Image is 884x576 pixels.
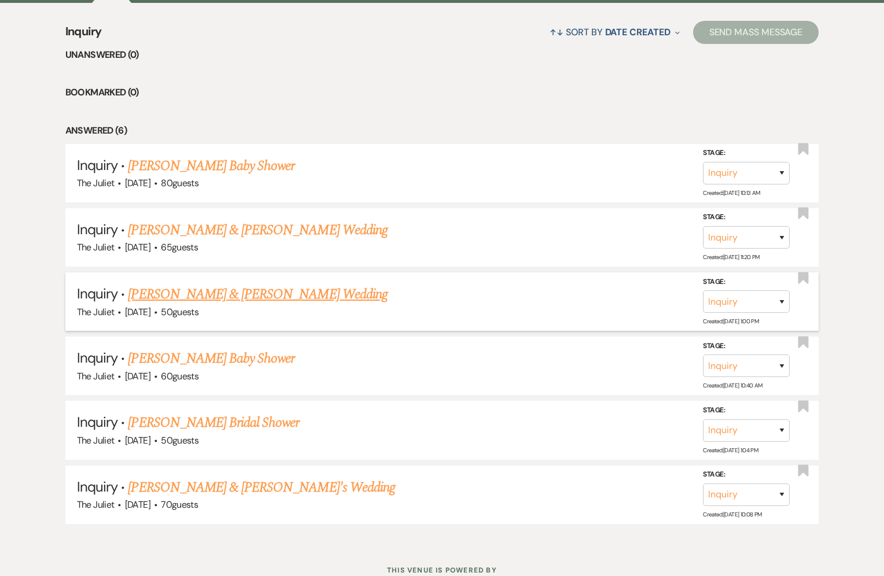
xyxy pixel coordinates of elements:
[77,499,115,511] span: The Juliet
[161,306,198,318] span: 50 guests
[77,478,117,496] span: Inquiry
[125,241,150,253] span: [DATE]
[128,412,299,433] a: [PERSON_NAME] Bridal Shower
[77,413,117,431] span: Inquiry
[605,26,671,38] span: Date Created
[703,382,762,389] span: Created: [DATE] 10:40 AM
[125,370,150,382] span: [DATE]
[125,499,150,511] span: [DATE]
[128,284,387,305] a: [PERSON_NAME] & [PERSON_NAME] Wedding
[77,370,115,382] span: The Juliet
[125,306,150,318] span: [DATE]
[703,340,790,353] label: Stage:
[693,21,819,44] button: Send Mass Message
[77,434,115,446] span: The Juliet
[77,156,117,174] span: Inquiry
[77,285,117,302] span: Inquiry
[703,468,790,481] label: Stage:
[703,446,758,454] span: Created: [DATE] 1:04 PM
[65,123,819,138] li: Answered (6)
[77,177,115,189] span: The Juliet
[703,189,760,197] span: Created: [DATE] 10:13 AM
[128,477,395,498] a: [PERSON_NAME] & [PERSON_NAME]'s Wedding
[65,23,102,47] span: Inquiry
[65,47,819,62] li: Unanswered (0)
[77,349,117,367] span: Inquiry
[161,499,198,511] span: 70 guests
[703,253,759,261] span: Created: [DATE] 11:20 PM
[128,156,294,176] a: [PERSON_NAME] Baby Shower
[703,511,761,518] span: Created: [DATE] 10:08 PM
[703,276,790,289] label: Stage:
[703,211,790,224] label: Stage:
[161,370,198,382] span: 60 guests
[125,434,150,446] span: [DATE]
[77,220,117,238] span: Inquiry
[161,434,198,446] span: 50 guests
[545,17,684,47] button: Sort By Date Created
[703,317,758,325] span: Created: [DATE] 1:00 PM
[161,241,198,253] span: 65 guests
[65,85,819,100] li: Bookmarked (0)
[703,147,790,160] label: Stage:
[128,348,294,369] a: [PERSON_NAME] Baby Shower
[703,404,790,417] label: Stage:
[128,220,387,241] a: [PERSON_NAME] & [PERSON_NAME] Wedding
[125,177,150,189] span: [DATE]
[77,306,115,318] span: The Juliet
[550,26,563,38] span: ↑↓
[77,241,115,253] span: The Juliet
[161,177,198,189] span: 80 guests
